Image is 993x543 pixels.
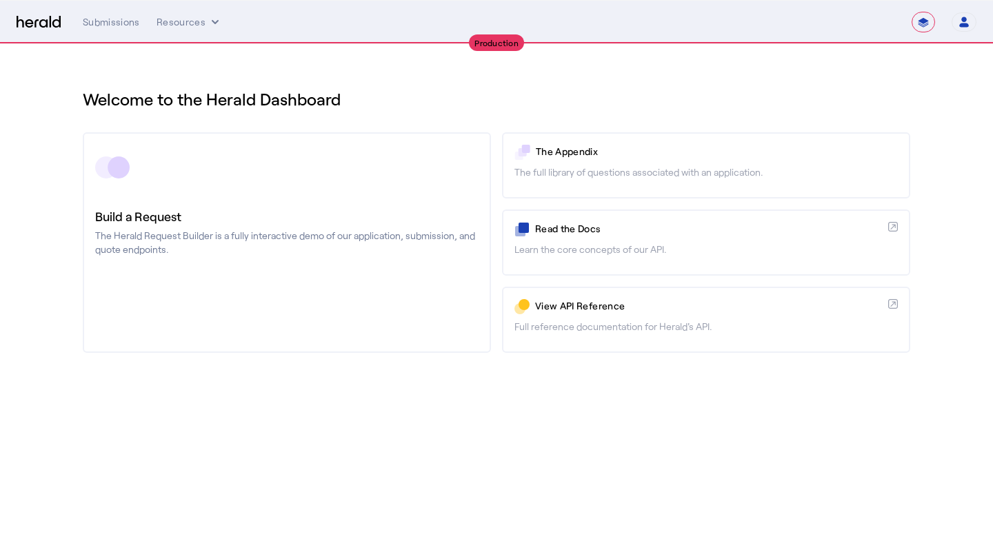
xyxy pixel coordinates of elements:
[83,15,140,29] div: Submissions
[514,320,898,334] p: Full reference documentation for Herald's API.
[157,15,222,29] button: Resources dropdown menu
[83,132,491,353] a: Build a RequestThe Herald Request Builder is a fully interactive demo of our application, submiss...
[83,88,910,110] h1: Welcome to the Herald Dashboard
[502,287,910,353] a: View API ReferenceFull reference documentation for Herald's API.
[502,209,910,276] a: Read the DocsLearn the core concepts of our API.
[535,299,883,313] p: View API Reference
[95,207,479,226] h3: Build a Request
[514,165,898,179] p: The full library of questions associated with an application.
[17,16,61,29] img: Herald Logo
[535,222,883,236] p: Read the Docs
[95,229,479,256] p: The Herald Request Builder is a fully interactive demo of our application, submission, and quote ...
[469,34,524,51] div: Production
[536,145,898,158] p: The Appendix
[502,132,910,198] a: The AppendixThe full library of questions associated with an application.
[514,243,898,256] p: Learn the core concepts of our API.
